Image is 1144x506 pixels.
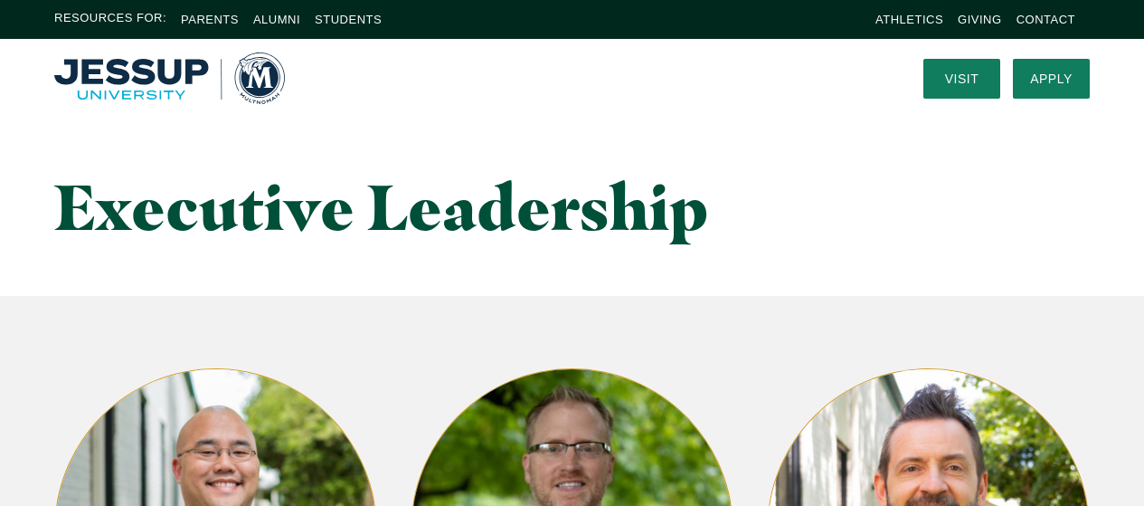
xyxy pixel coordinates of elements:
a: Apply [1013,59,1090,99]
img: Multnomah University Logo [54,53,285,104]
a: Students [315,13,382,26]
a: Visit [923,59,1000,99]
span: Resources For: [54,9,166,30]
a: Home [54,53,285,104]
h1: Executive Leadership [54,172,733,242]
a: Alumni [253,13,300,26]
a: Athletics [875,13,943,26]
a: Parents [181,13,239,26]
a: Contact [1016,13,1075,26]
a: Giving [958,13,1002,26]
